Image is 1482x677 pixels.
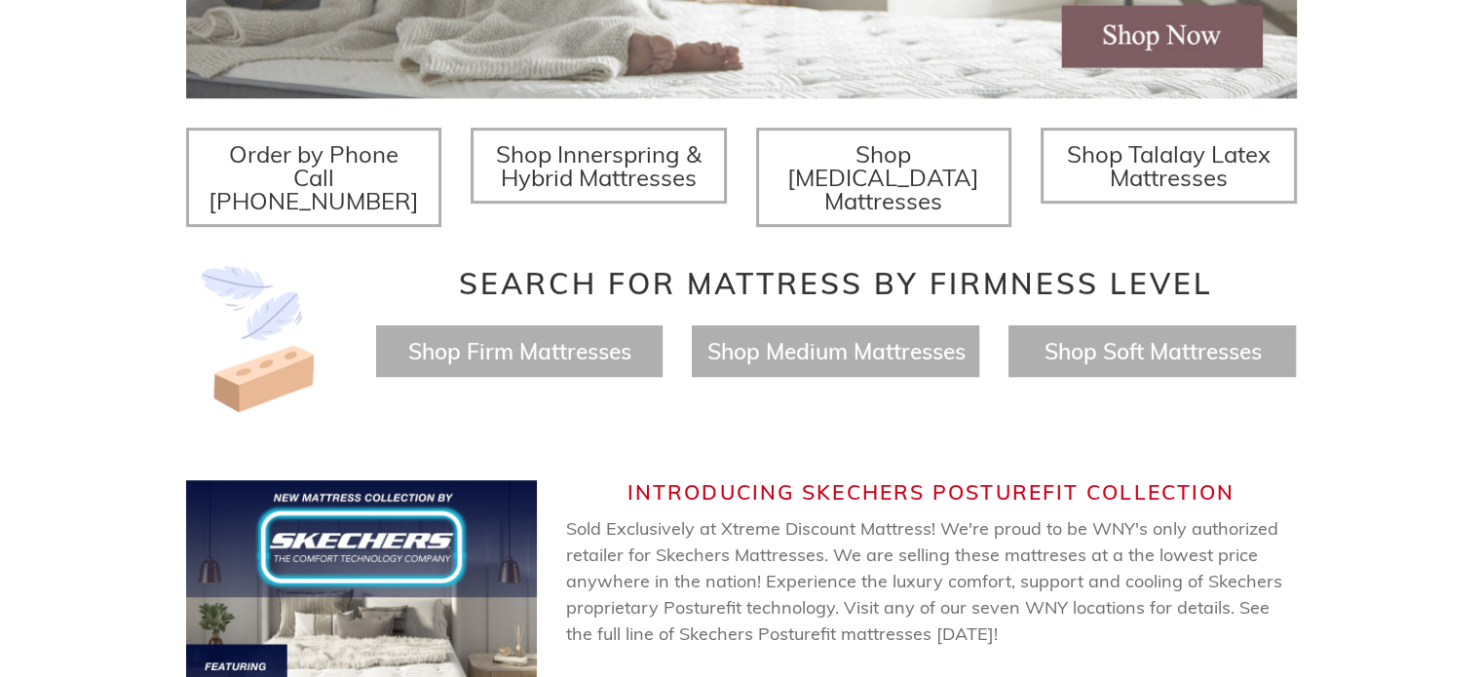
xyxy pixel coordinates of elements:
[706,337,965,365] a: Shop Medium Mattresses
[186,266,332,412] img: Image-of-brick- and-feather-representing-firm-and-soft-feel
[627,479,1235,505] span: Introducing Skechers Posturefit Collection
[209,139,419,215] span: Order by Phone Call [PHONE_NUMBER]
[407,337,630,365] a: Shop Firm Mattresses
[1044,337,1261,365] a: Shop Soft Mattresses
[787,139,979,215] span: Shop [MEDICAL_DATA] Mattresses
[1067,139,1271,192] span: Shop Talalay Latex Mattresses
[756,128,1012,227] a: Shop [MEDICAL_DATA] Mattresses
[496,139,702,192] span: Shop Innerspring & Hybrid Mattresses
[1041,128,1297,204] a: Shop Talalay Latex Mattresses
[186,128,442,227] a: Order by Phone Call [PHONE_NUMBER]
[459,265,1213,302] span: Search for Mattress by Firmness Level
[471,128,727,204] a: Shop Innerspring & Hybrid Mattresses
